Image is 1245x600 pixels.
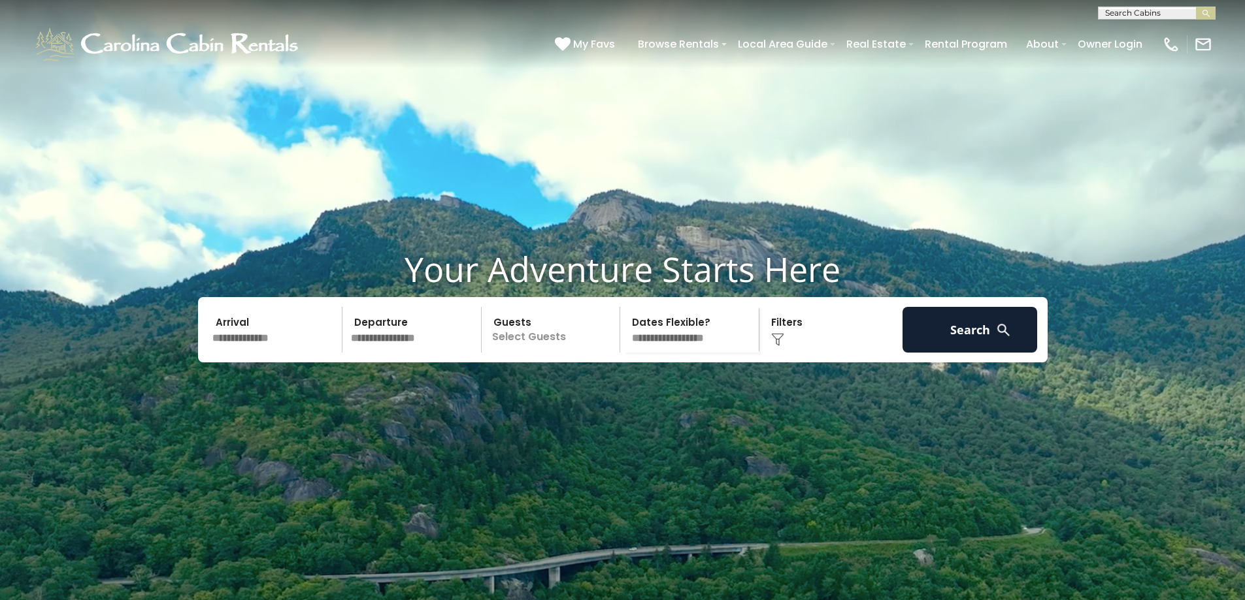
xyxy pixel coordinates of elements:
a: Rental Program [918,33,1014,55]
a: Owner Login [1071,33,1149,55]
a: Browse Rentals [631,33,725,55]
a: Local Area Guide [731,33,834,55]
span: My Favs [573,36,615,52]
img: White-1-1-2.png [33,25,304,64]
button: Search [903,307,1038,353]
p: Select Guests [486,307,620,353]
a: About [1020,33,1065,55]
h1: Your Adventure Starts Here [10,249,1235,289]
a: Real Estate [840,33,912,55]
img: phone-regular-white.png [1162,35,1180,54]
img: search-regular-white.png [995,322,1012,338]
a: My Favs [555,36,618,53]
img: mail-regular-white.png [1194,35,1212,54]
img: filter--v1.png [771,333,784,346]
